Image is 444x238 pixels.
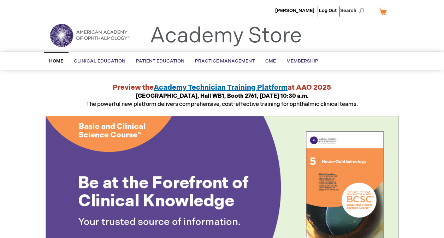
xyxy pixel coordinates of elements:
span: Clinical Education [74,58,125,64]
a: Academy Technician Training Platform [154,83,288,92]
span: CME [265,58,276,64]
strong: Preview the at AAO 2025 [113,83,331,92]
span: The powerful new platform delivers comprehensive, cost-effective training for ophthalmic clinical... [86,93,358,108]
a: [PERSON_NAME] [275,8,314,13]
span: Practice Management [195,58,255,64]
span: Search [340,4,367,18]
span: Home [49,58,63,64]
span: Patient Education [136,58,184,64]
a: Log Out [319,8,337,13]
span: Membership [286,58,318,64]
a: Academy Store [150,23,302,49]
strong: [GEOGRAPHIC_DATA], Hall WB1, Booth 2761, [DATE] 10:30 a.m. [136,93,309,100]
